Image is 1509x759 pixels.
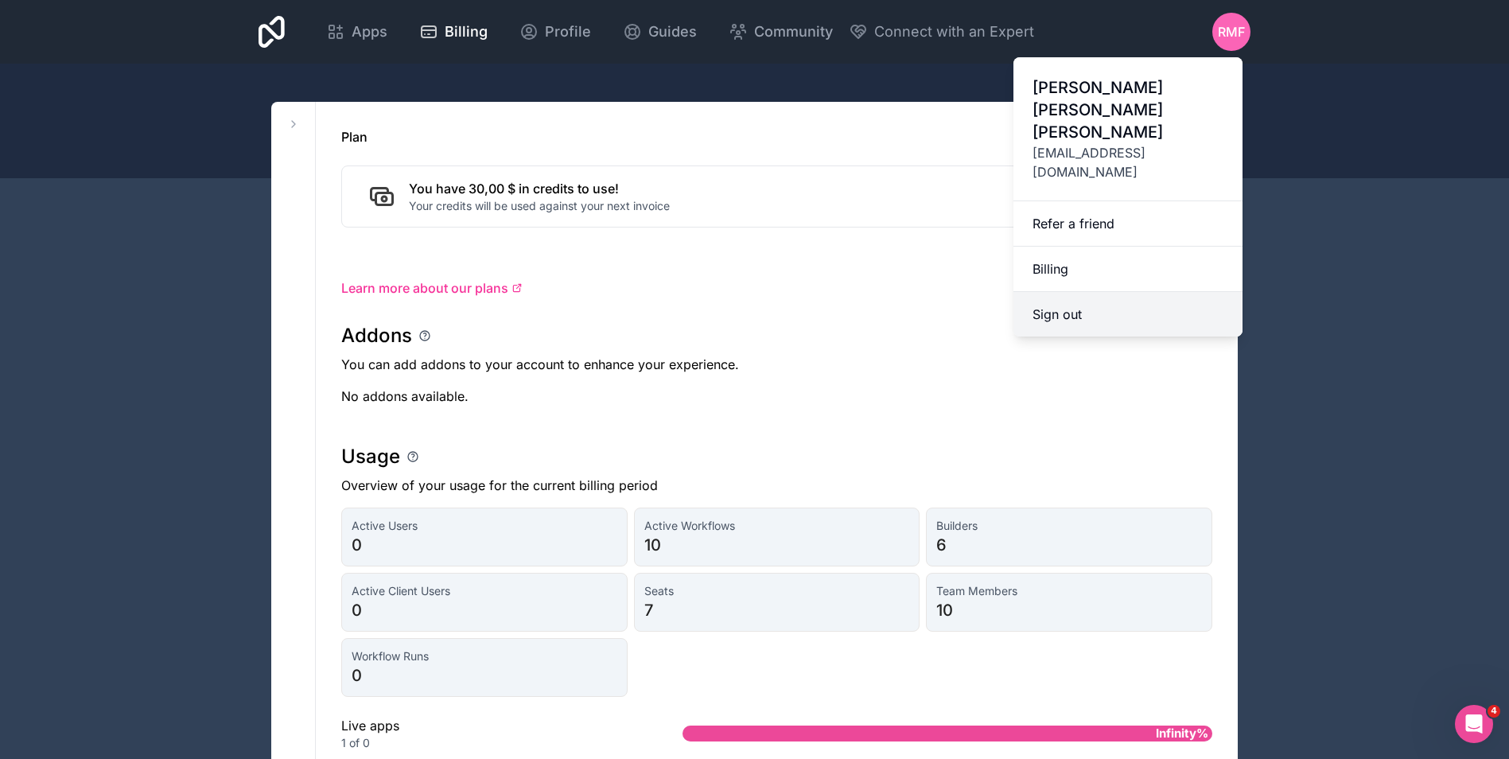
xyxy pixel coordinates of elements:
[341,355,1212,374] p: You can add addons to your account to enhance your experience.
[754,21,833,43] span: Community
[341,323,412,348] h1: Addons
[352,583,617,599] span: Active Client Users
[1488,705,1500,718] span: 4
[341,387,469,406] p: No addons available.
[1033,76,1223,143] span: [PERSON_NAME] [PERSON_NAME] [PERSON_NAME]
[1455,705,1493,743] iframe: Intercom live chat
[1013,247,1243,292] a: Billing
[545,21,591,43] span: Profile
[644,583,910,599] span: Seats
[874,21,1034,43] span: Connect with an Expert
[936,534,1202,556] span: 6
[644,534,910,556] span: 10
[352,21,387,43] span: Apps
[716,14,846,49] a: Community
[445,21,488,43] span: Billing
[352,518,617,534] span: Active Users
[341,444,400,469] h1: Usage
[341,127,368,146] h1: Plan
[341,476,1212,495] p: Overview of your usage for the current billing period
[610,14,710,49] a: Guides
[341,716,632,751] div: Live apps
[341,278,1212,298] a: Learn more about our plans
[936,599,1202,621] span: 10
[409,179,670,198] h2: You have 30,00 $ in credits to use!
[313,14,400,49] a: Apps
[644,518,910,534] span: Active Workflows
[352,648,617,664] span: Workflow Runs
[352,534,617,556] span: 0
[1013,292,1243,337] button: Sign out
[1152,721,1212,747] span: Infinity%
[352,664,617,687] span: 0
[409,198,670,214] p: Your credits will be used against your next invoice
[1013,201,1243,247] a: Refer a friend
[352,599,617,621] span: 0
[936,518,1202,534] span: Builders
[936,583,1202,599] span: Team Members
[849,21,1034,43] button: Connect with an Expert
[1033,143,1223,181] span: [EMAIL_ADDRESS][DOMAIN_NAME]
[406,14,500,49] a: Billing
[341,735,632,751] div: 1 of 0
[341,278,508,298] span: Learn more about our plans
[644,599,910,621] span: 7
[507,14,604,49] a: Profile
[1218,22,1245,41] span: RMF
[648,21,697,43] span: Guides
